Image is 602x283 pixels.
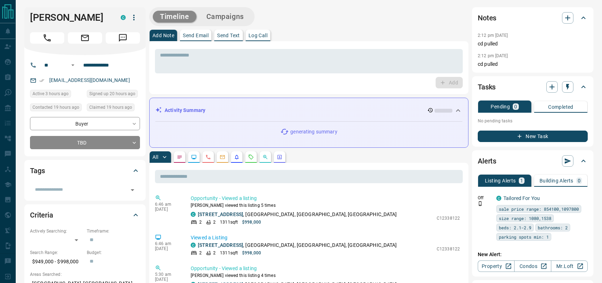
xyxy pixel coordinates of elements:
span: Message [106,32,140,44]
span: Call [30,32,64,44]
div: condos.ca [191,243,196,248]
a: [EMAIL_ADDRESS][DOMAIN_NAME] [49,77,130,83]
span: Email [68,32,102,44]
p: 2:12 pm [DATE] [478,33,508,38]
div: Thu Aug 14 2025 [30,103,83,113]
p: Pending [491,104,510,109]
a: Tailored For You [503,195,540,201]
svg: Push Notification Only [478,201,483,206]
svg: Calls [205,154,211,160]
svg: Listing Alerts [234,154,240,160]
a: Condos [514,260,551,272]
div: Buyer [30,117,140,130]
p: generating summary [290,128,337,136]
p: $998,000 [242,250,261,256]
p: 1311 sqft [220,250,238,256]
button: Campaigns [199,11,251,23]
div: Thu Aug 14 2025 [87,90,140,100]
p: Building Alerts [540,178,573,183]
a: [STREET_ADDRESS] [198,242,243,248]
p: Areas Searched: [30,271,140,278]
span: Signed up 20 hours ago [89,90,135,97]
p: [DATE] [155,207,180,212]
h2: Alerts [478,155,496,167]
a: Property [478,260,515,272]
svg: Opportunities [262,154,268,160]
p: 2 [213,250,216,256]
button: New Task [478,131,588,142]
p: Send Text [217,33,240,38]
div: Thu Aug 14 2025 [87,103,140,113]
svg: Email Verified [39,78,44,83]
p: 2:12 pm [DATE] [478,53,508,58]
p: 6:46 am [155,202,180,207]
p: Actively Searching: [30,228,83,234]
div: condos.ca [191,212,196,217]
p: Completed [548,104,573,109]
a: [STREET_ADDRESS] [198,211,243,217]
svg: Lead Browsing Activity [191,154,197,160]
p: All [152,155,158,160]
p: 2 [199,219,202,225]
p: Log Call [249,33,267,38]
svg: Emails [220,154,225,160]
p: , [GEOGRAPHIC_DATA], [GEOGRAPHIC_DATA], [GEOGRAPHIC_DATA] [198,211,397,218]
p: [DATE] [155,246,180,251]
p: No pending tasks [478,116,588,126]
p: [PERSON_NAME] viewed this listing 5 times [191,202,460,209]
p: C12338122 [437,215,460,221]
svg: Agent Actions [277,154,282,160]
p: 2 [213,219,216,225]
span: Active 3 hours ago [32,90,69,97]
p: Timeframe: [87,228,140,234]
p: [PERSON_NAME] viewed this listing 4 times [191,272,460,279]
span: bathrooms: 2 [538,224,568,231]
p: Listing Alerts [485,178,516,183]
h2: Criteria [30,209,53,221]
p: New Alert: [478,251,588,258]
p: Send Email [183,33,209,38]
p: 0 [578,178,581,183]
button: Open [127,185,137,195]
p: $998,000 [242,219,261,225]
h1: [PERSON_NAME] [30,12,110,23]
span: sale price range: 854100,1097800 [499,205,579,213]
span: Contacted 19 hours ago [32,104,79,111]
span: Claimed 19 hours ago [89,104,132,111]
div: Tags [30,162,140,179]
div: condos.ca [121,15,126,20]
p: 5:30 am [155,272,180,277]
div: Notes [478,9,588,26]
svg: Requests [248,154,254,160]
div: TBD [30,136,140,149]
div: Tasks [478,78,588,96]
p: cd pulled [478,60,588,68]
p: Off [478,195,492,201]
h2: Tasks [478,81,496,93]
p: Add Note [152,33,174,38]
p: Opportunity - Viewed a listing [191,195,460,202]
span: beds: 2.1-2.9 [499,224,531,231]
p: Budget: [87,249,140,256]
h2: Notes [478,12,496,24]
button: Timeline [153,11,196,23]
span: parking spots min: 1 [499,233,549,240]
div: Activity Summary [155,104,462,117]
p: 0 [514,104,517,109]
span: size range: 1080,1538 [499,215,551,222]
p: Search Range: [30,249,83,256]
svg: Notes [177,154,182,160]
p: Activity Summary [165,107,205,114]
p: cd pulled [478,40,588,48]
p: 1311 sqft [220,219,238,225]
button: Open [69,61,77,69]
p: , [GEOGRAPHIC_DATA], [GEOGRAPHIC_DATA], [GEOGRAPHIC_DATA] [198,241,397,249]
p: [DATE] [155,277,180,282]
p: Viewed a Listing [191,234,460,241]
div: Criteria [30,206,140,224]
p: 1 [520,178,523,183]
div: Alerts [478,152,588,170]
div: Fri Aug 15 2025 [30,90,83,100]
a: Mr.Loft [551,260,588,272]
p: $949,000 - $998,000 [30,256,83,268]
